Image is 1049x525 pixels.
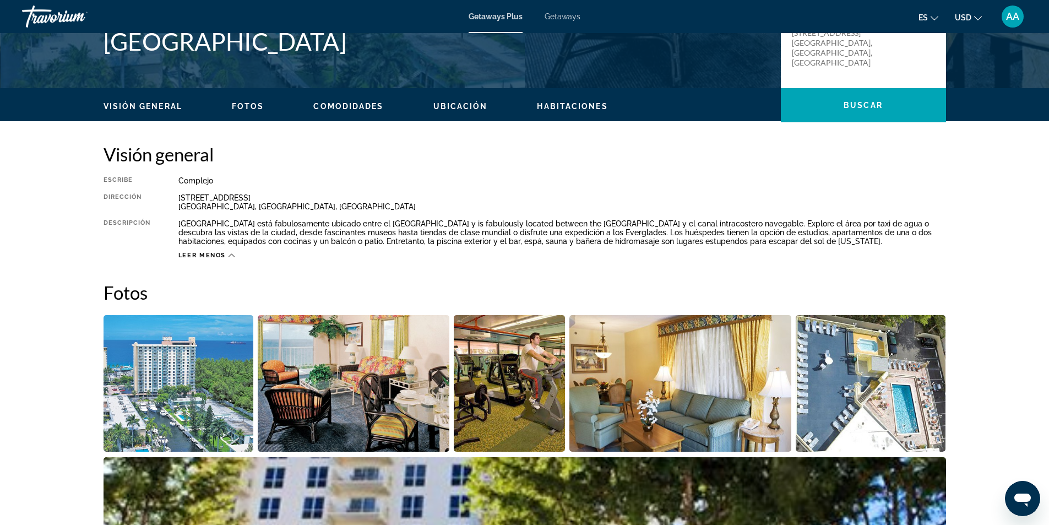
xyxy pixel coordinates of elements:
[22,2,132,31] a: Travorium
[232,102,264,111] span: Fotos
[469,12,523,21] a: Getaways Plus
[104,315,254,452] button: Open full-screen image slider
[178,252,226,259] span: Leer menos
[537,102,607,111] span: Habitaciones
[1006,11,1019,22] span: AA
[454,315,566,452] button: Open full-screen image slider
[1005,481,1040,516] iframe: Button to launch messaging window
[844,101,883,110] span: Buscar
[792,28,880,68] p: [STREET_ADDRESS] [GEOGRAPHIC_DATA], [GEOGRAPHIC_DATA], [GEOGRAPHIC_DATA]
[232,101,264,111] button: Fotos
[104,176,151,185] div: Escribe
[104,27,770,56] h1: [GEOGRAPHIC_DATA]
[104,282,946,304] h2: Fotos
[433,102,488,111] span: Ubicación
[104,102,182,111] span: Visión general
[569,315,791,452] button: Open full-screen image slider
[955,9,982,25] button: Change currency
[545,12,580,21] a: Getaways
[104,193,151,211] div: Dirección
[918,9,938,25] button: Change language
[178,176,946,185] div: Complejo
[796,315,946,452] button: Open full-screen image slider
[918,13,928,22] span: es
[998,5,1027,28] button: User Menu
[104,219,151,246] div: Descripción
[781,88,946,122] button: Buscar
[258,315,449,452] button: Open full-screen image slider
[104,143,946,165] h2: Visión general
[537,101,607,111] button: Habitaciones
[178,193,946,211] div: [STREET_ADDRESS] [GEOGRAPHIC_DATA], [GEOGRAPHIC_DATA], [GEOGRAPHIC_DATA]
[313,101,383,111] button: Comodidades
[178,219,946,246] div: [GEOGRAPHIC_DATA] está fabulosamente ubicado entre el [GEOGRAPHIC_DATA] y is fabulously located b...
[104,101,182,111] button: Visión general
[433,101,488,111] button: Ubicación
[313,102,383,111] span: Comodidades
[955,13,971,22] span: USD
[178,251,235,259] button: Leer menos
